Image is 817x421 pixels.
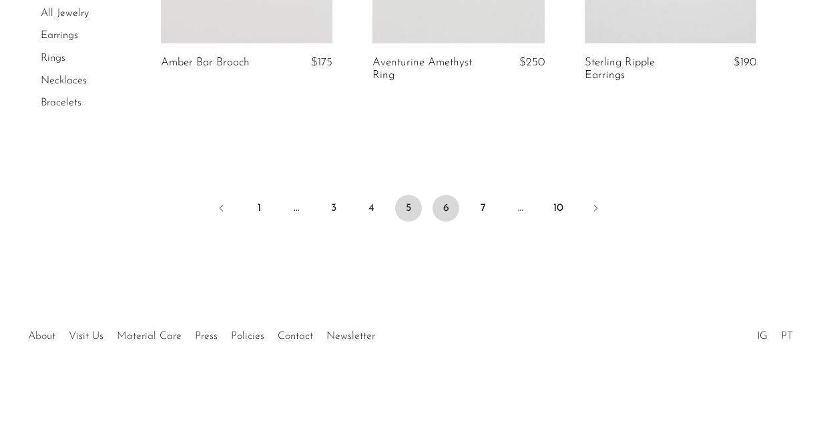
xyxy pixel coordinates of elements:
[117,331,182,342] a: Material Care
[750,320,800,346] ul: Social Medias
[372,57,485,81] a: Aventurine Amethyst Ring
[41,75,87,86] a: Necklaces
[21,320,382,346] ul: Quick links
[41,98,81,109] a: Bracelets
[585,57,697,81] a: Sterling Ripple Earrings
[231,331,264,342] a: Policies
[278,331,313,342] a: Contact
[395,195,422,222] span: 5
[41,31,78,41] a: Earrings
[519,57,545,68] span: $250
[195,331,218,342] a: Press
[507,195,534,222] span: …
[320,195,347,222] a: 3
[28,331,55,342] a: About
[246,195,272,222] a: 1
[41,53,65,63] a: Rings
[757,331,768,342] a: IG
[69,331,103,342] a: Visit Us
[41,8,89,19] a: All Jewelry
[311,57,332,68] span: $175
[161,57,250,69] a: Amber Bar Brooch
[582,195,609,224] a: Next
[208,195,235,224] a: Previous
[470,195,497,222] a: 7
[781,331,793,342] a: PT
[433,195,459,222] a: 6
[358,195,384,222] a: 4
[283,195,310,222] span: …
[545,195,571,222] a: 10
[734,57,756,68] span: $190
